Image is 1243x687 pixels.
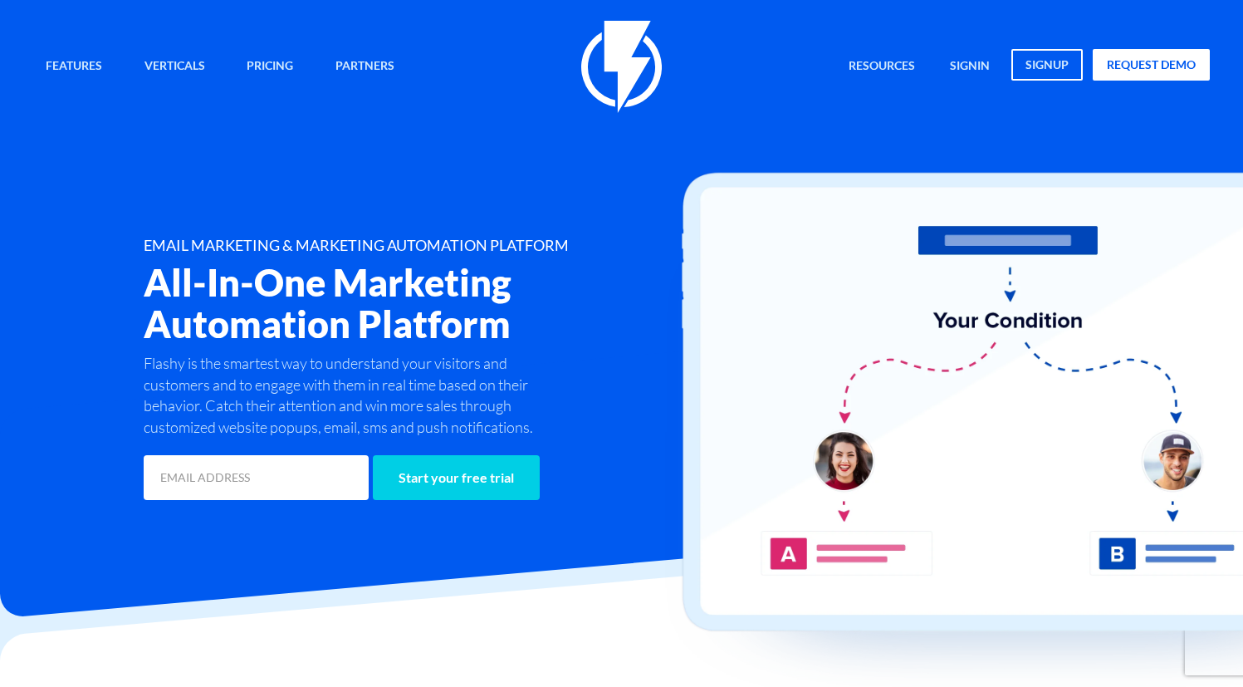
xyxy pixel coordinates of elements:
a: Pricing [234,49,306,85]
a: signup [1011,49,1083,81]
h1: EMAIL MARKETING & MARKETING AUTOMATION PLATFORM [144,238,707,254]
p: Flashy is the smartest way to understand your visitors and customers and to engage with them in r... [144,353,560,439]
input: EMAIL ADDRESS [144,455,369,500]
input: Start your free trial [373,455,540,500]
a: Partners [323,49,407,85]
a: request demo [1093,49,1210,81]
a: Resources [836,49,927,85]
a: Verticals [132,49,218,85]
a: Features [33,49,115,85]
a: signin [937,49,1002,85]
h2: All-In-One Marketing Automation Platform [144,263,707,345]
